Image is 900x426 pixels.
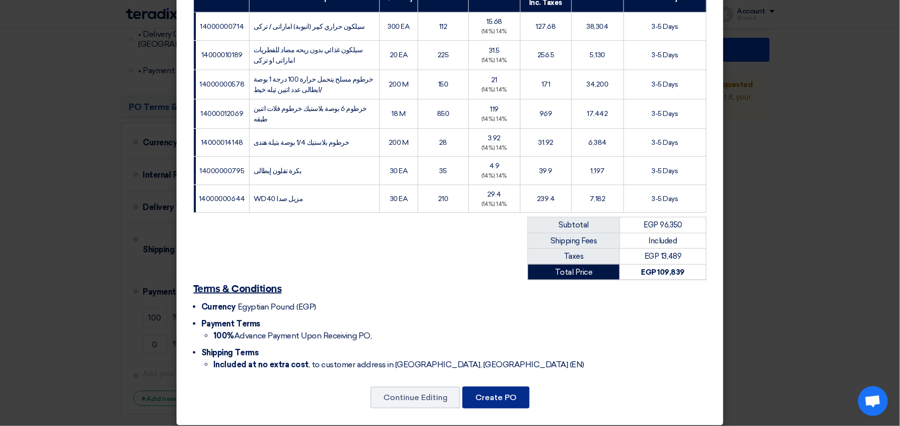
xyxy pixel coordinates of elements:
td: 14000010189 [194,40,250,70]
div: (14%) 14% [473,201,516,209]
td: Shipping Fees [528,233,620,249]
span: 15.68 [486,17,502,26]
span: 200 M [389,138,409,147]
span: 256.5 [538,51,554,59]
div: (14%) 14% [473,57,516,65]
span: 3-5 Days [652,22,678,31]
span: خرطوم مسلح يتحمل حرارة 100 درجة 1 بوصة /ايطالى عدد اتنين تيله خيط [254,75,373,94]
span: 31.5 [489,46,500,55]
td: 14000000714 [194,12,250,41]
strong: Included at no extra cost [213,360,309,369]
span: 39.9 [539,167,552,175]
span: 34,200 [587,80,609,89]
span: 17,442 [587,109,608,118]
td: Total Price [528,264,620,280]
td: 14000000795 [194,157,250,185]
td: 14000014148 [194,128,250,157]
span: 35 [440,167,447,175]
td: 14000000644 [194,185,250,213]
span: 3-5 Days [652,167,678,175]
div: (14%) 14% [473,28,516,36]
u: Terms & Conditions [193,284,281,294]
span: 150 [438,80,449,89]
span: 28 [439,138,447,147]
span: 30 EA [390,167,408,175]
a: Open chat [858,386,888,416]
td: Subtotal [528,217,620,233]
span: 200 M [389,80,409,89]
span: 6,384 [589,138,607,147]
span: 31.92 [539,138,554,147]
div: (14%) 14% [473,172,516,181]
td: EGP 96,350 [620,217,706,233]
span: Payment Terms [201,319,261,328]
td: 14000000578 [194,70,250,99]
span: 3-5 Days [652,195,678,203]
span: 30 EA [390,195,408,203]
div: (14%) 14% [473,115,516,124]
span: 3-5 Days [652,138,678,147]
strong: 100% [213,331,234,340]
span: WD40 مزيل صدا [254,195,303,203]
span: خرطوم بلاستيك 1/4 بوصة بتيلة هندى [254,138,350,147]
span: 20 EA [390,51,408,59]
span: 112 [439,22,448,31]
div: (14%) 14% [473,144,516,153]
button: Create PO [462,387,530,409]
span: Shipping Terms [201,348,259,357]
span: 5,130 [590,51,606,59]
span: EGP 13,489 [644,252,681,261]
span: 210 [438,195,449,203]
span: 127.68 [536,22,556,31]
span: 850 [437,109,450,118]
span: 225 [438,51,449,59]
span: 4.9 [489,162,500,170]
button: Continue Editing [370,387,460,409]
span: سيلكون حراري كبير (انبوبة) اماراتى / تركى [254,22,365,31]
span: Advance Payment Upon Receiving PO, [213,331,372,340]
div: (14%) 14% [473,86,516,95]
span: 1,197 [591,167,605,175]
span: سيلكون غذائي بدون ريحه مضاد للفطريات اماراتى او تركى [254,46,363,65]
span: Included [649,236,677,245]
span: 300 EA [388,22,410,31]
span: 18 M [392,109,406,118]
span: 3-5 Days [652,51,678,59]
span: 3-5 Days [652,80,678,89]
li: , to customer address in [GEOGRAPHIC_DATA], [GEOGRAPHIC_DATA] (EN) [213,359,707,371]
span: 21 [491,76,497,84]
span: Egyptian Pound (EGP) [238,302,316,312]
strong: EGP 109,839 [641,268,685,277]
span: بكرة تفلون إيطالى [254,167,302,175]
span: 3-5 Days [652,109,678,118]
td: 14000012069 [194,99,250,128]
span: 969 [540,109,552,118]
span: 239.4 [537,195,555,203]
span: 38,304 [587,22,609,31]
span: 171 [541,80,550,89]
td: Taxes [528,249,620,265]
span: 7,182 [590,195,606,203]
span: 119 [490,105,499,113]
span: Currency [201,302,236,312]
span: 29.4 [487,190,501,199]
span: خرطوم 6 بوصة بلاستيك خرطوم فلات اتنين طبقه [254,105,367,123]
span: 3.92 [488,134,501,142]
